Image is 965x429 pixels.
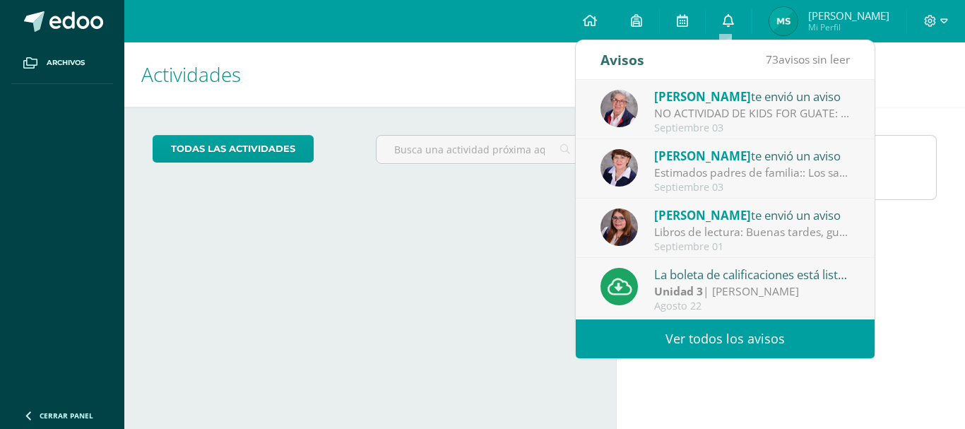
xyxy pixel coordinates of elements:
[654,146,851,165] div: te envió un aviso
[600,40,644,79] div: Avisos
[808,21,889,33] span: Mi Perfil
[654,224,851,240] div: Libros de lectura: Buenas tardes, gusto en saludarlos. Por este medio solicito por favor verifica...
[769,7,798,35] img: 66e0ead281f9fa59967e4df408b3b39c.png
[576,319,875,358] a: Ver todos los avisos
[654,87,851,105] div: te envió un aviso
[654,165,851,181] div: Estimados padres de familia:: Los saludo respetuosamente. Por este medio les informo que Saúl no ...
[377,136,587,163] input: Busca una actividad próxima aquí...
[654,88,751,105] span: [PERSON_NAME]
[153,135,314,163] a: todas las Actividades
[654,207,751,223] span: [PERSON_NAME]
[600,208,638,246] img: 29f1bf3cfcf04feb6792133f3625739e.png
[808,8,889,23] span: [PERSON_NAME]
[766,52,850,67] span: avisos sin leer
[654,206,851,224] div: te envió un aviso
[654,283,703,299] strong: Unidad 3
[654,122,851,134] div: Septiembre 03
[654,105,851,122] div: NO ACTIVIDAD DE KIDS FOR GUATE: Estimados alumnos de secundaria por este medio les informo que la...
[654,148,751,164] span: [PERSON_NAME]
[654,283,851,300] div: | [PERSON_NAME]
[40,411,93,421] span: Cerrar panel
[654,241,851,253] div: Septiembre 01
[600,149,638,187] img: 7e14ea73a9500f54b342697ca50e80fe.png
[141,42,599,107] h1: Actividades
[600,90,638,127] img: 15bf26a1c9722b28f38a42960c1b05ea.png
[654,265,851,283] div: La boleta de calificaciones está lista par descargarse
[654,300,851,312] div: Agosto 22
[654,182,851,194] div: Septiembre 03
[11,42,113,84] a: Archivos
[47,57,85,69] span: Archivos
[766,52,778,67] span: 73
